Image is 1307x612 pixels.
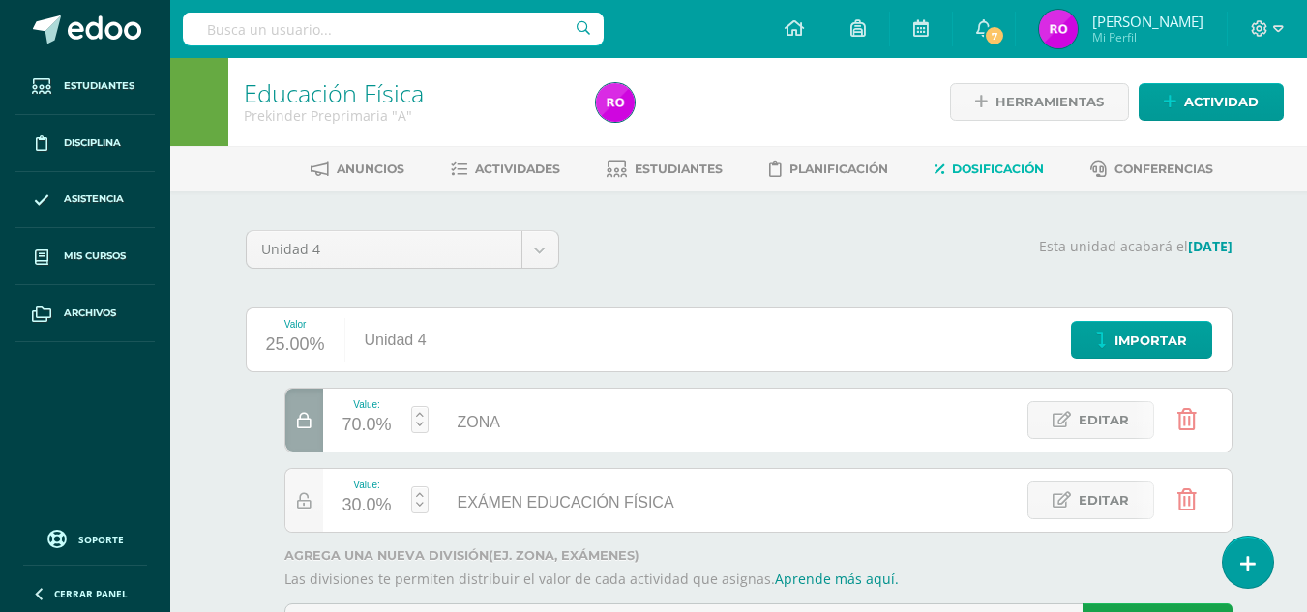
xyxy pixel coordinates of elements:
[311,154,404,185] a: Anuncios
[1039,10,1078,48] img: 915cbe30ea53cf1f84e053356cdfa9ad.png
[596,83,635,122] img: 915cbe30ea53cf1f84e053356cdfa9ad.png
[244,76,424,109] a: Educación Física
[1071,321,1212,359] a: Importar
[1184,84,1259,120] span: Actividad
[1079,402,1129,438] span: Editar
[244,79,573,106] h1: Educación Física
[952,161,1044,176] span: Dosificación
[1079,482,1129,518] span: Editar
[342,410,392,441] div: 70.0%
[342,480,392,490] div: Value:
[458,494,674,510] span: EXÁMEN EDUCACIÓN FÍSICA
[984,25,1005,46] span: 7
[1188,237,1233,255] strong: [DATE]
[64,78,134,94] span: Estudiantes
[15,285,155,342] a: Archivos
[475,161,560,176] span: Actividades
[451,154,560,185] a: Actividades
[935,154,1044,185] a: Dosificación
[247,231,558,268] a: Unidad 4
[64,248,126,264] span: Mis cursos
[15,58,155,115] a: Estudiantes
[78,533,124,546] span: Soporte
[995,84,1104,120] span: Herramientas
[54,587,128,600] span: Cerrar panel
[1114,161,1213,176] span: Conferencias
[64,135,121,151] span: Disciplina
[64,306,116,321] span: Archivos
[64,191,124,207] span: Asistencia
[183,13,604,45] input: Busca un usuario...
[582,238,1233,255] p: Esta unidad acabará el
[769,154,888,185] a: Planificación
[607,154,723,185] a: Estudiantes
[950,83,1129,121] a: Herramientas
[15,115,155,172] a: Disciplina
[342,399,392,410] div: Value:
[789,161,888,176] span: Planificación
[266,319,325,330] div: Valor
[15,228,155,285] a: Mis cursos
[458,414,500,430] span: ZONA
[284,570,1233,588] p: Las divisiones te permiten distribuir el valor de cada actividad que asignas.
[345,308,446,371] div: Unidad 4
[261,231,507,268] span: Unidad 4
[1090,154,1213,185] a: Conferencias
[775,569,899,588] a: Aprende más aquí.
[266,330,325,361] div: 25.00%
[1092,29,1203,45] span: Mi Perfil
[23,525,147,551] a: Soporte
[635,161,723,176] span: Estudiantes
[337,161,404,176] span: Anuncios
[342,490,392,521] div: 30.0%
[15,172,155,229] a: Asistencia
[1092,12,1203,31] span: [PERSON_NAME]
[284,548,1233,563] label: Agrega una nueva división
[1114,323,1187,359] span: Importar
[489,548,639,563] strong: (ej. Zona, Exámenes)
[244,106,573,125] div: Prekinder Preprimaria 'A'
[1139,83,1284,121] a: Actividad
